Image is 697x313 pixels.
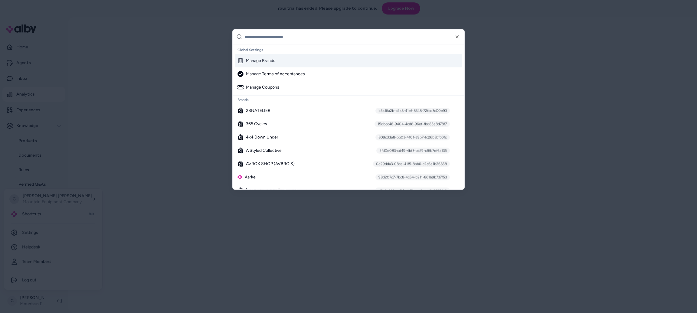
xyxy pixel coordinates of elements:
div: Global Settings [235,46,462,54]
div: b5a16a2b-c2a8-41ef-8348-72fcd3c00e93 [375,108,450,114]
div: Manage Coupons [237,84,279,90]
div: 98d207c7-7bc8-4c54-b211-86169b737f53 [375,174,450,180]
div: 0d29dda3-08ce-41f5-8bb6-c2a6e1b26858 [373,161,450,167]
div: 5fd0e083-cd49-4bf3-ba79-cf6b7ef6a136 [376,148,450,154]
span: 28NATELIER [246,108,270,114]
img: alby Logo [237,175,242,180]
div: 15dbcc48-9404-4cd6-96ef-fbd85e8d78f7 [375,121,450,127]
span: A Styled Collective [246,148,282,154]
span: AVROX SHOP (AVBRO'S) [246,161,295,167]
div: Brands [235,96,462,104]
span: Aarke [245,174,256,180]
span: [PERSON_NAME]'s Swell Segways [246,187,312,194]
div: 809c3de8-bb03-4101-a9b7-fc26b3bfc0fc [375,134,450,140]
div: a0b8a630-ca94-4b51-ac4f-adc6b2521fe2 [375,187,450,194]
div: Manage Terms of Acceptances [237,71,305,77]
div: Manage Brands [237,58,275,64]
span: 4x4 Down Under [246,134,278,140]
span: 365 Cycles [246,121,267,127]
